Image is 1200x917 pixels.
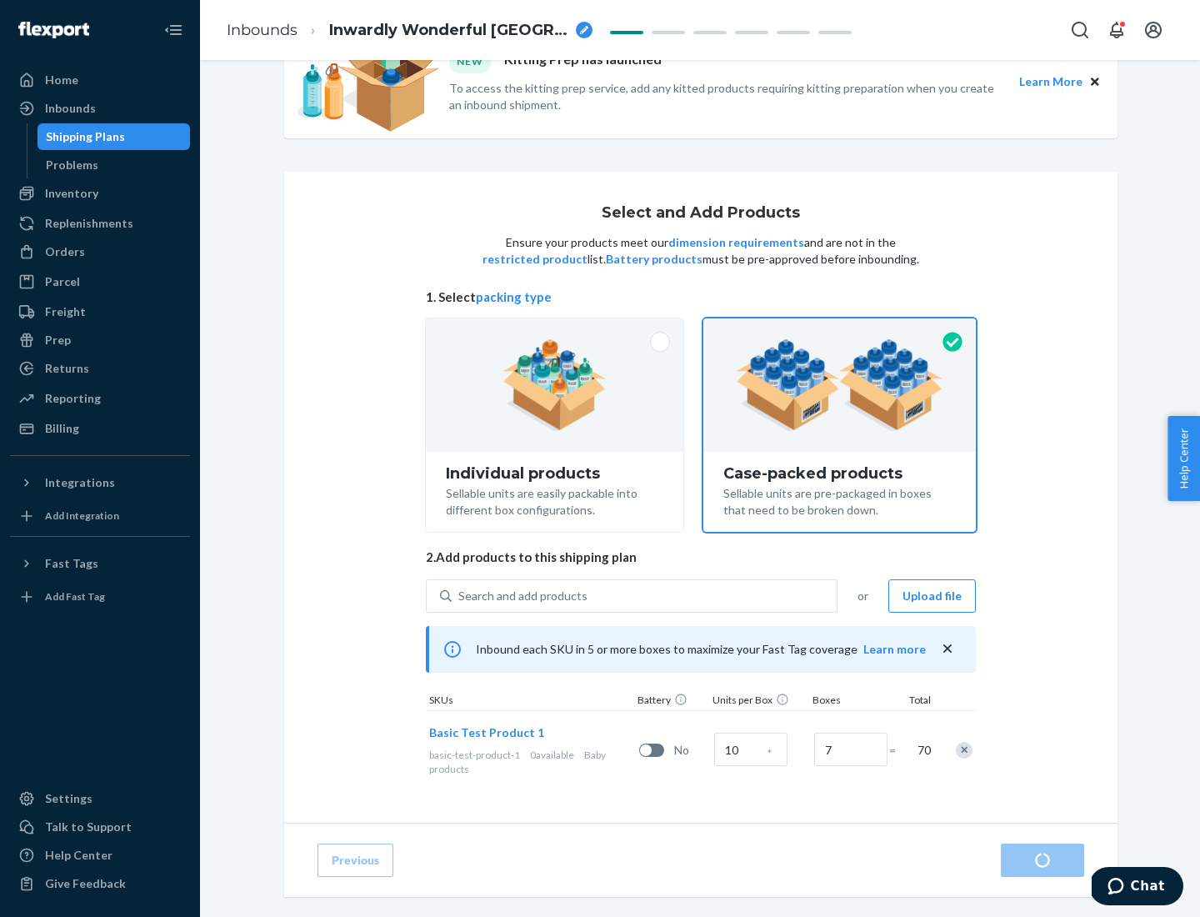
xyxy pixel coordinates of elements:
[889,742,906,759] span: =
[10,785,190,812] a: Settings
[10,210,190,237] a: Replenishments
[1100,13,1133,47] button: Open notifications
[1019,73,1082,91] button: Learn More
[329,20,569,42] span: Inwardly Wonderful Newfoundland
[1086,73,1104,91] button: Close
[857,588,868,604] span: or
[45,589,105,604] div: Add Fast Tag
[46,128,125,145] div: Shipping Plans
[10,268,190,295] a: Parcel
[668,234,804,251] button: dimension requirements
[37,123,191,150] a: Shipping Plans
[227,21,297,39] a: Inbounds
[45,185,98,202] div: Inventory
[956,742,972,759] div: Remove Item
[10,469,190,496] button: Integrations
[634,693,709,710] div: Battery
[449,80,1004,113] p: To access the kitting prep service, add any kitted products requiring kitting preparation when yo...
[892,693,934,710] div: Total
[45,360,89,377] div: Returns
[317,844,393,877] button: Previous
[45,332,71,348] div: Prep
[530,749,574,761] span: 0 available
[429,748,632,776] div: Baby products
[429,724,544,741] button: Basic Test Product 1
[939,640,956,658] button: close
[45,303,86,320] div: Freight
[10,180,190,207] a: Inventory
[446,465,663,482] div: Individual products
[46,157,98,173] div: Problems
[45,819,132,835] div: Talk to Support
[45,790,92,807] div: Settings
[213,6,606,55] ol: breadcrumbs
[476,288,552,306] button: packing type
[45,72,78,88] div: Home
[446,482,663,519] div: Sellable units are easily packable into different box configurations.
[45,555,98,572] div: Fast Tags
[10,814,190,840] button: Talk to Support
[10,415,190,442] a: Billing
[449,50,491,73] div: NEW
[157,13,190,47] button: Close Navigation
[1137,13,1170,47] button: Open account menu
[723,465,956,482] div: Case-packed products
[504,50,662,73] p: Kitting Prep has launched
[10,67,190,93] a: Home
[10,355,190,382] a: Returns
[45,273,80,290] div: Parcel
[10,842,190,869] a: Help Center
[606,251,702,268] button: Battery products
[482,251,587,268] button: restricted product
[426,288,976,306] span: 1. Select
[1092,867,1183,909] iframe: Opens a widget where you can chat to one of our agents
[723,482,956,519] div: Sellable units are pre-packaged in boxes that need to be broken down.
[736,339,943,431] img: case-pack.59cecea509d18c883b923b81aeac6d0b.png
[502,339,607,431] img: individual-pack.facf35554cb0f1810c75b2bd6df2d64e.png
[426,626,976,673] div: Inbound each SKU in 5 or more boxes to maximize your Fast Tag coverage
[10,238,190,265] a: Orders
[602,205,800,222] h1: Select and Add Products
[10,327,190,353] a: Prep
[863,641,926,658] button: Learn more
[10,385,190,412] a: Reporting
[1167,416,1200,501] button: Help Center
[714,733,787,766] input: Case Quantity
[429,725,544,739] span: Basic Test Product 1
[10,870,190,897] button: Give Feedback
[45,215,133,232] div: Replenishments
[45,243,85,260] div: Orders
[45,509,119,523] div: Add Integration
[45,847,112,864] div: Help Center
[458,588,587,604] div: Search and add products
[45,100,96,117] div: Inbounds
[10,584,190,610] a: Add Fast Tag
[10,503,190,529] a: Add Integration
[426,549,976,566] span: 2. Add products to this shipping plan
[1063,13,1097,47] button: Open Search Box
[888,579,976,613] button: Upload file
[814,733,887,766] input: Number of boxes
[809,693,892,710] div: Boxes
[18,22,89,38] img: Flexport logo
[10,95,190,122] a: Inbounds
[45,474,115,491] div: Integrations
[429,749,520,761] span: basic-test-product-1
[37,152,191,178] a: Problems
[709,693,809,710] div: Units per Box
[426,693,634,710] div: SKUs
[45,875,126,892] div: Give Feedback
[10,298,190,325] a: Freight
[481,234,921,268] p: Ensure your products meet our and are not in the list. must be pre-approved before inbounding.
[914,742,931,759] span: 70
[674,742,707,759] span: No
[10,550,190,577] button: Fast Tags
[45,420,79,437] div: Billing
[45,390,101,407] div: Reporting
